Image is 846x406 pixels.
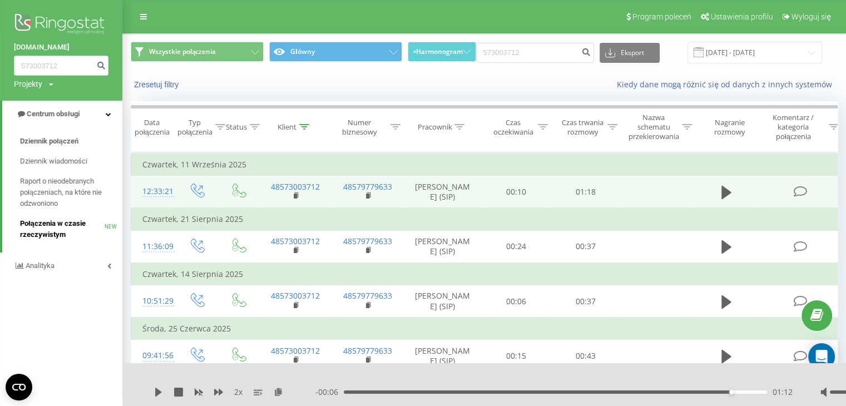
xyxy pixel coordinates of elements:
td: Czwartek, 21 Sierpnia 2025 [131,208,843,230]
img: Ringostat logo [14,11,108,39]
span: Raport o nieodebranych połączeniach, na które nie odzwoniono [20,176,117,209]
a: Centrum obsługi [2,101,122,127]
div: Czas oczekiwania [491,118,535,137]
button: Eksport [600,43,660,63]
div: 11:36:09 [142,236,165,258]
a: 48579779633 [343,236,392,246]
a: Dziennik połączeń [20,131,122,151]
span: Centrum obsługi [27,110,80,118]
td: [PERSON_NAME] (SIP) [404,340,482,372]
a: 48573003712 [271,290,320,301]
input: Wyszukiwanie według numeru [476,43,594,63]
div: Czas trwania rozmowy [561,118,605,137]
div: Nazwa schematu przekierowania [629,113,679,141]
td: 00:43 [551,340,621,372]
button: Zresetuj filtry [131,80,184,90]
button: Wszystkie połączenia [131,42,264,62]
a: Raport o nieodebranych połączeniach, na które nie odzwoniono [20,171,122,214]
td: 00:06 [482,285,551,318]
div: 12:33:21 [142,181,165,202]
input: Wyszukiwanie według numeru [14,56,108,76]
span: Ustawienia profilu [711,12,773,21]
a: 48579779633 [343,345,392,356]
a: 48579779633 [343,181,392,192]
td: [PERSON_NAME] (SIP) [404,176,482,209]
td: [PERSON_NAME] (SIP) [404,230,482,263]
td: Czwartek, 14 Sierpnia 2025 [131,263,843,285]
td: 00:24 [482,230,551,263]
button: Harmonogram [408,42,476,62]
span: Harmonogram [416,48,463,56]
div: 10:51:29 [142,290,165,312]
span: - 00:06 [315,387,344,398]
div: Pracownik [417,122,452,132]
span: Połączenia w czasie rzeczywistym [20,218,105,240]
div: 09:41:56 [142,345,165,367]
td: 00:37 [551,230,621,263]
div: Typ połączenia [177,118,212,137]
div: Status [226,122,247,132]
span: Program poleceń [632,12,691,21]
div: Numer biznesowy [332,118,388,137]
button: Open CMP widget [6,374,32,400]
div: Komentarz / kategoria połączenia [761,113,826,141]
div: Nagranie rozmowy [702,118,756,137]
a: [DOMAIN_NAME] [14,42,108,53]
a: 48579779633 [343,290,392,301]
span: Wszystkie połączenia [149,47,216,56]
td: 00:37 [551,285,621,318]
td: 00:10 [482,176,551,209]
td: 00:15 [482,340,551,372]
a: 48573003712 [271,181,320,192]
a: Połączenia w czasie rzeczywistymNEW [20,214,122,245]
span: Dziennik wiadomości [20,156,87,167]
span: Wyloguj się [791,12,831,21]
span: Dziennik połączeń [20,136,78,147]
span: 2 x [234,387,243,398]
span: Analityka [26,261,55,270]
a: Kiedy dane mogą różnić się od danych z innych systemów [616,79,838,90]
a: 48573003712 [271,236,320,246]
div: Klient [278,122,296,132]
td: [PERSON_NAME] (SIP) [404,285,482,318]
td: Środa, 25 Czerwca 2025 [131,318,843,340]
button: Główny [269,42,402,62]
td: 01:18 [551,176,621,209]
div: Open Intercom Messenger [808,343,835,370]
a: 48573003712 [271,345,320,356]
td: Czwartek, 11 Września 2025 [131,154,843,176]
div: Accessibility label [729,390,734,394]
div: Data połączenia [131,118,172,137]
a: Dziennik wiadomości [20,151,122,171]
div: Projekty [14,78,42,90]
span: 01:12 [773,387,793,398]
